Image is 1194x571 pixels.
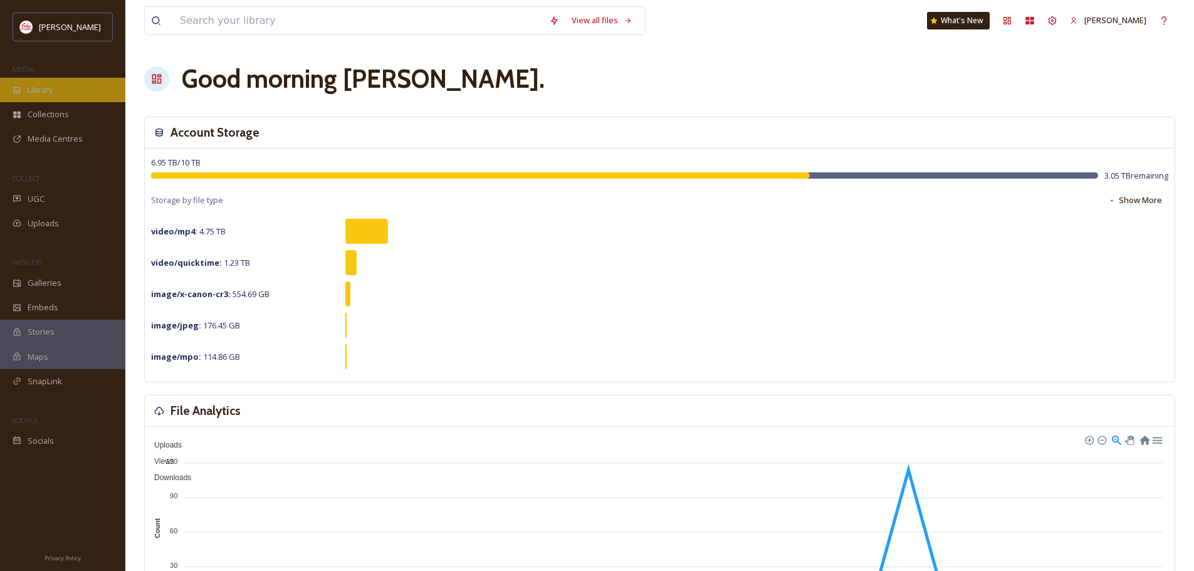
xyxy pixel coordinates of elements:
a: Privacy Policy [45,550,81,565]
span: Maps [28,351,48,363]
img: images%20(1).png [20,21,33,33]
a: What's New [927,12,990,29]
span: WIDGETS [13,258,41,267]
tspan: 60 [170,526,177,534]
button: Show More [1102,188,1168,212]
tspan: 30 [170,562,177,569]
span: SnapLink [28,375,62,387]
tspan: 120 [166,458,177,465]
span: [PERSON_NAME] [39,21,101,33]
span: MEDIA [13,65,34,74]
span: [PERSON_NAME] [1084,14,1146,26]
tspan: 90 [170,492,177,500]
a: View all files [565,8,639,33]
div: Panning [1125,436,1133,443]
div: Zoom Out [1097,435,1106,444]
span: Library [28,84,53,96]
input: Search your library [174,7,543,34]
span: Downloads [145,473,191,482]
span: Stories [28,326,55,338]
span: Storage by file type [151,194,223,206]
strong: video/quicktime : [151,257,222,268]
span: Privacy Policy [45,554,81,562]
span: Media Centres [28,133,83,145]
h3: Account Storage [170,123,259,142]
span: 554.69 GB [151,288,270,300]
strong: image/mpo : [151,351,201,362]
span: 4.75 TB [151,226,226,237]
span: Views [145,457,174,466]
span: UGC [28,193,45,205]
div: Zoom In [1084,435,1093,444]
strong: image/jpeg : [151,320,201,331]
strong: video/mp4 : [151,226,197,237]
span: Uploads [28,217,59,229]
span: 6.95 TB / 10 TB [151,157,201,168]
span: 3.05 TB remaining [1104,170,1168,182]
div: Reset Zoom [1139,434,1149,444]
span: Uploads [145,441,182,449]
strong: image/x-canon-cr3 : [151,288,231,300]
span: Socials [28,435,54,447]
h3: File Analytics [170,402,241,420]
a: [PERSON_NAME] [1064,8,1153,33]
span: Embeds [28,301,58,313]
span: Galleries [28,277,61,289]
div: Selection Zoom [1111,434,1121,444]
span: Collections [28,108,69,120]
h1: Good morning [PERSON_NAME] . [182,60,545,98]
span: COLLECT [13,174,39,183]
span: SOCIALS [13,416,38,425]
span: 1.23 TB [151,257,250,268]
span: 114.86 GB [151,351,240,362]
span: 176.45 GB [151,320,240,331]
div: Menu [1151,434,1162,444]
text: Count [154,518,161,538]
